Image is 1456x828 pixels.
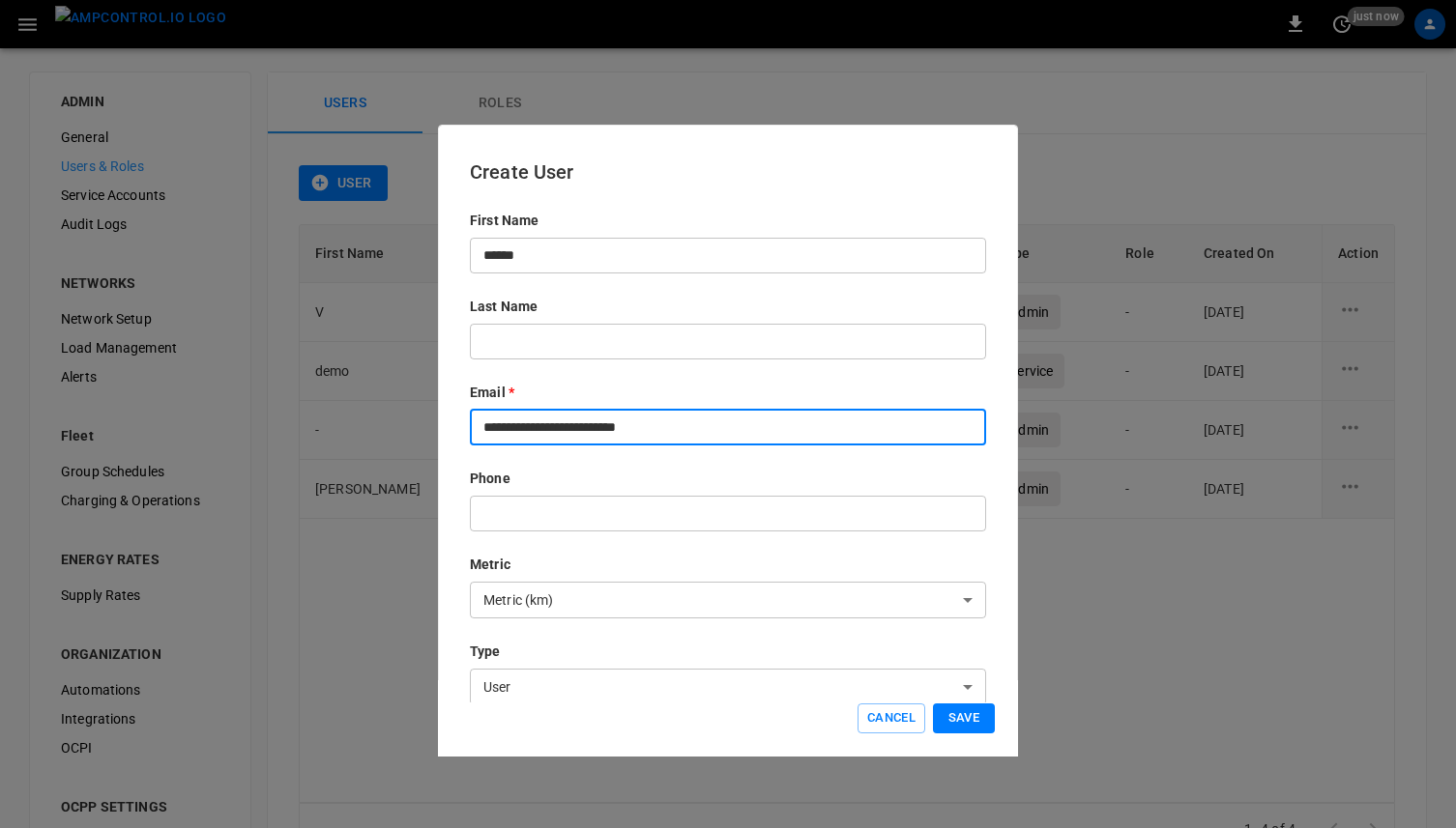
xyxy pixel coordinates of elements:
h6: Create User [470,157,986,211]
p: Last Name [470,297,986,316]
p: Email [470,383,986,402]
button: Cancel [858,703,925,733]
button: Save [933,703,995,733]
p: Phone [470,469,986,488]
div: Metric (km) [470,582,986,618]
p: Type [470,642,986,661]
p: Metric [470,555,986,574]
div: User [470,669,986,705]
p: First Name [470,211,986,230]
